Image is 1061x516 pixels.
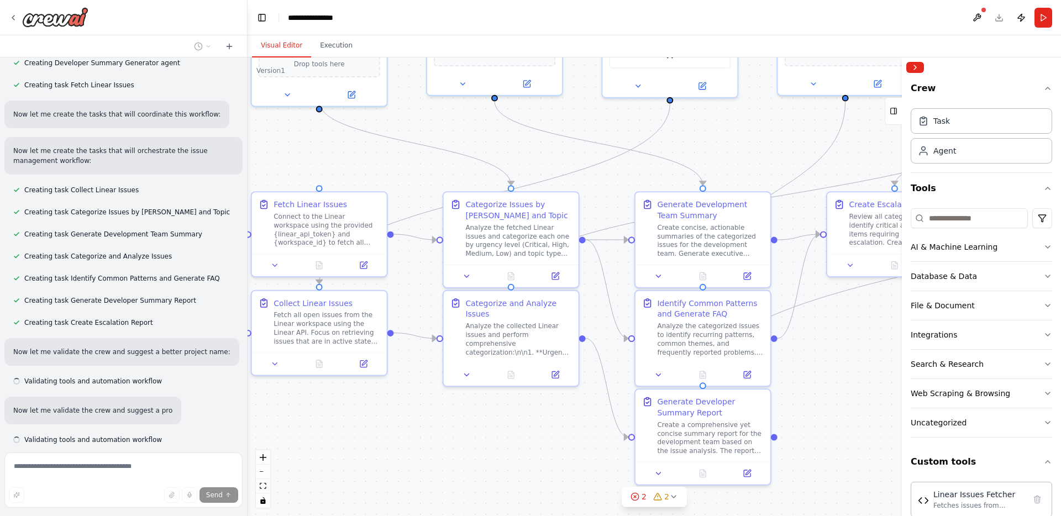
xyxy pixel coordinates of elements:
[680,368,726,382] button: No output available
[311,34,361,57] button: Execution
[778,229,820,245] g: Edge from 49b8079b-3725-4fdb-aa41-8e821d0379c1 to c5c601b5-2643-4a37-b5ab-13dd3bfb71b3
[1030,492,1045,507] button: Delete tool
[254,10,270,25] button: Hide left sidebar
[314,102,517,186] g: Edge from cc1e0d01-dda1-4e2e-b28a-87050b465938 to a20906bc-79cc-4f72-97af-fbbe5c52ff9e
[911,446,1052,477] button: Custom tools
[697,102,851,284] g: Edge from e89e7307-7c66-4d4b-8856-27aac9c513ef to 4b748b3b-0783-4bef-a7fd-ab9b7f10da22
[906,62,924,73] button: Collapse right sidebar
[933,489,1025,500] div: Linear Issues Fetcher
[24,296,196,305] span: Creating task Generate Developer Summary Report
[634,191,771,288] div: Generate Development Team SummaryCreate concise, actionable summaries of the categorized issues f...
[13,406,172,415] p: Now let me validate the crew and suggest a pro
[469,48,520,59] span: Drop tools here
[24,81,134,89] span: Creating task Fetch Linear Issues
[274,199,347,210] div: Fetch Linear Issues
[586,333,628,443] g: Edge from 8f088f3d-4a93-4fcb-beb1-468487f21c35 to 5892a4ad-13fb-4e19-acc2-a0198af8d11d
[911,359,984,370] div: Search & Research
[911,408,1052,437] button: Uncategorized
[24,318,153,327] span: Creating task Create Escalation Report
[911,350,1052,378] button: Search & Research
[465,199,571,221] div: Categorize Issues by [PERSON_NAME] and Topic
[911,320,1052,349] button: Integrations
[13,347,230,357] p: Now let me validate the crew and suggest a better project name:
[728,467,766,480] button: Open in side panel
[911,388,1010,399] div: Web Scraping & Browsing
[294,59,345,70] span: Drop tools here
[13,109,220,119] p: Now let me create the tasks that will coordinate this workflow:
[274,310,380,345] div: Fetch all open issues from the Linear workspace using the Linear API. Focus on retrieving issues ...
[256,479,270,493] button: fit view
[658,298,764,320] div: Identify Common Patterns and Generate FAQ
[164,487,180,503] button: Upload files
[314,104,676,284] g: Edge from 6bb0ca64-2457-4efe-b5f0-2d4c15d030b4 to e0973797-3d8c-4978-9510-e7f9988cc481
[622,487,687,507] button: 22
[24,186,139,194] span: Creating task Collect Linear Issues
[658,322,764,356] div: Analyze the categorized issues to identify recurring patterns, common themes, and frequently repo...
[911,173,1052,204] button: Tools
[256,493,270,508] button: toggle interactivity
[911,104,1052,172] div: Crew
[642,491,647,502] span: 2
[345,357,382,371] button: Open in side panel
[443,191,580,288] div: Categorize Issues by [PERSON_NAME] and TopicAnalyze the fetched Linear issues and categorize each...
[680,270,726,283] button: No output available
[663,48,676,61] img: Linear Issues Fetcher
[728,270,766,283] button: Open in side panel
[849,212,955,247] div: Review all categorized issues to identify critical and high-priority items requiring immediate es...
[256,450,270,465] button: zoom in
[658,396,764,418] div: Generate Developer Summary Report
[274,298,353,309] div: Collect Linear Issues
[658,223,764,258] div: Create concise, actionable summaries of the categorized issues for the development team. Generate...
[728,368,766,382] button: Open in side panel
[24,208,230,217] span: Creating task Categorize Issues by [PERSON_NAME] and Topic
[206,491,223,499] span: Send
[680,467,726,480] button: No output available
[826,191,963,277] div: Create Escalation ReportReview all categorized issues to identify critical and high-priority item...
[847,77,908,91] button: Open in side panel
[871,259,918,272] button: No output available
[911,241,997,252] div: AI & Machine Learning
[634,290,771,387] div: Identify Common Patterns and Generate FAQAnalyze the categorized issues to identify recurring pat...
[918,495,929,506] img: Linear Issues Fetcher
[321,88,382,102] button: Open in side panel
[911,77,1052,104] button: Crew
[9,487,24,503] button: Improve this prompt
[911,204,1052,446] div: Tools
[251,191,388,277] div: Fetch Linear IssuesConnect to the Linear workspace using the provided {linear_api_token} and {wor...
[24,230,202,239] span: Creating task Generate Development Team Summary
[911,379,1052,408] button: Web Scraping & Browsing
[256,66,285,75] div: Version 1
[24,274,220,283] span: Creating task Identify Common Patterns and Generate FAQ
[489,102,708,186] g: Edge from a29e7a80-bb65-452a-9031-154725c7bf28 to 49b8079b-3725-4fdb-aa41-8e821d0379c1
[911,233,1052,261] button: AI & Machine Learning
[849,199,944,210] div: Create Escalation Report
[933,145,956,156] div: Agent
[199,487,238,503] button: Send
[634,388,771,486] div: Generate Developer Summary ReportCreate a comprehensive yet concise summary report for the develo...
[537,368,574,382] button: Open in side panel
[586,234,628,245] g: Edge from a20906bc-79cc-4f72-97af-fbbe5c52ff9e to 49b8079b-3725-4fdb-aa41-8e821d0379c1
[586,234,628,344] g: Edge from a20906bc-79cc-4f72-97af-fbbe5c52ff9e to 4b748b3b-0783-4bef-a7fd-ab9b7f10da22
[252,34,311,57] button: Visual Editor
[488,368,534,382] button: No output available
[933,501,1025,510] div: Fetches issues from [DOMAIN_NAME] workspace using GraphQL API with optional filtering by team and...
[664,491,669,502] span: 2
[911,329,957,340] div: Integrations
[393,229,436,245] g: Edge from e3f98755-e5a1-4488-9b0c-c060c18eeadd to a20906bc-79cc-4f72-97af-fbbe5c52ff9e
[778,229,820,344] g: Edge from 4b748b3b-0783-4bef-a7fd-ab9b7f10da22 to c5c601b5-2643-4a37-b5ab-13dd3bfb71b3
[671,80,733,93] button: Open in side panel
[274,212,380,247] div: Connect to the Linear workspace using the provided {linear_api_token} and {workspace_id} to fetch...
[911,262,1052,291] button: Database & Data
[911,300,975,311] div: File & Document
[911,417,967,428] div: Uncategorized
[443,290,580,387] div: Categorize and Analyze IssuesAnalyze the collected Linear issues and perform comprehensive catego...
[182,487,197,503] button: Click to speak your automation idea
[911,291,1052,320] button: File & Document
[496,77,558,91] button: Open in side panel
[24,59,180,67] span: Creating Developer Summary Generator agent
[24,377,162,386] span: Validating tools and automation workflow
[345,259,382,272] button: Open in side panel
[13,146,234,166] p: Now let me create the tasks that will orchestrate the issue management workflow:
[488,270,534,283] button: No output available
[220,40,238,53] button: Start a new chat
